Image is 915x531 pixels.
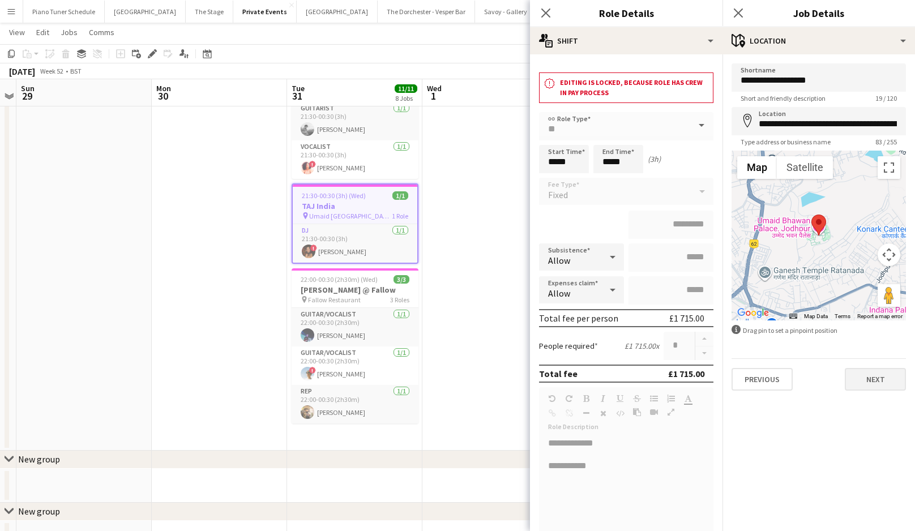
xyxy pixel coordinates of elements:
div: BST [70,67,82,75]
app-card-role: Vocalist1/121:30-00:30 (3h)![PERSON_NAME] [292,140,418,179]
span: 1/1 [392,191,408,200]
span: ! [310,245,317,251]
span: 21:30-00:30 (3h) (Wed) [302,191,366,200]
a: Comms [84,25,119,40]
h3: Editing is locked, because role has crew in pay process [560,78,708,98]
button: Savoy - Gallery [475,1,537,23]
a: View [5,25,29,40]
label: People required [539,341,598,351]
span: 31 [290,89,305,102]
span: Wed [427,83,442,93]
span: 19 / 120 [866,94,906,102]
span: ! [309,161,316,168]
app-job-card: 21:30-00:30 (3h) (Wed)2/2[PERSON_NAME] @ Whitcombs [PERSON_NAME] at The [GEOGRAPHIC_DATA]2 RolesG... [292,52,418,179]
app-job-card: 22:00-00:30 (2h30m) (Wed)3/3[PERSON_NAME] @ Fallow Fallow Restaurant3 RolesGuitar/Vocalist1/122:0... [292,268,418,423]
span: 3 Roles [390,296,409,304]
div: £1 715.00 [669,312,704,324]
app-card-role: Guitarist1/121:30-00:30 (3h)[PERSON_NAME] [292,102,418,140]
button: Piano Tuner Schedule [23,1,105,23]
button: Next [845,368,906,391]
h3: [PERSON_NAME] @ Fallow [292,285,418,295]
div: New group [18,506,60,517]
span: 30 [155,89,171,102]
span: 22:00-00:30 (2h30m) (Wed) [301,275,378,284]
a: Edit [32,25,54,40]
button: Map camera controls [878,243,900,266]
button: The Dorchester - Vesper Bar [378,1,475,23]
span: 3/3 [394,275,409,284]
div: New group [18,453,60,465]
app-card-role: DJ1/121:30-00:30 (3h)![PERSON_NAME] [293,224,417,263]
div: £1 715.00 [668,368,704,379]
span: Mon [156,83,171,93]
button: Previous [732,368,793,391]
span: Tue [292,83,305,93]
div: Total fee per person [539,312,618,324]
h3: Role Details [530,6,722,20]
span: Short and friendly description [732,94,835,102]
h3: Job Details [722,6,915,20]
div: Location [722,27,915,54]
app-card-role: Guitar/Vocalist1/122:00-00:30 (2h30m)[PERSON_NAME] [292,308,418,346]
span: Sun [21,83,35,93]
a: Terms (opens in new tab) [835,313,850,319]
button: Map Data [804,312,828,320]
button: Show street map [737,156,777,179]
span: 1 [425,89,442,102]
span: 29 [19,89,35,102]
button: Private Events [233,1,297,23]
div: Shift [530,27,722,54]
button: The Stage [186,1,233,23]
div: Drag pin to set a pinpoint position [732,325,906,336]
span: Type address or business name [732,138,840,146]
a: Jobs [56,25,82,40]
span: 83 / 255 [866,138,906,146]
span: Umaid [GEOGRAPHIC_DATA] [309,212,392,220]
button: Keyboard shortcuts [789,312,797,320]
div: [DATE] [9,66,35,77]
span: Edit [36,27,49,37]
span: Jobs [61,27,78,37]
span: Week 52 [37,67,66,75]
app-card-role: Rep1/122:00-00:30 (2h30m)[PERSON_NAME] [292,385,418,423]
span: Allow [548,255,570,266]
button: Toggle fullscreen view [878,156,900,179]
span: 11/11 [395,84,417,93]
button: Show satellite imagery [777,156,833,179]
span: ! [309,367,316,374]
span: View [9,27,25,37]
span: Comms [89,27,114,37]
img: Google [734,306,772,320]
button: [GEOGRAPHIC_DATA] [105,1,186,23]
span: Fallow Restaurant [308,296,361,304]
div: £1 715.00 x [625,341,659,351]
div: Total fee [539,368,578,379]
span: Allow [548,288,570,299]
app-job-card: 21:30-00:30 (3h) (Wed)1/1TAJ India Umaid [GEOGRAPHIC_DATA]1 RoleDJ1/121:30-00:30 (3h)![PERSON_NAME] [292,183,418,264]
a: Report a map error [857,313,903,319]
a: Open this area in Google Maps (opens a new window) [734,306,772,320]
h3: TAJ India [293,201,417,211]
app-card-role: Guitar/Vocalist1/122:00-00:30 (2h30m)![PERSON_NAME] [292,346,418,385]
div: 8 Jobs [395,94,417,102]
div: (3h) [648,154,661,164]
button: [GEOGRAPHIC_DATA] [297,1,378,23]
button: Drag Pegman onto the map to open Street View [878,284,900,307]
span: 1 Role [392,212,408,220]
